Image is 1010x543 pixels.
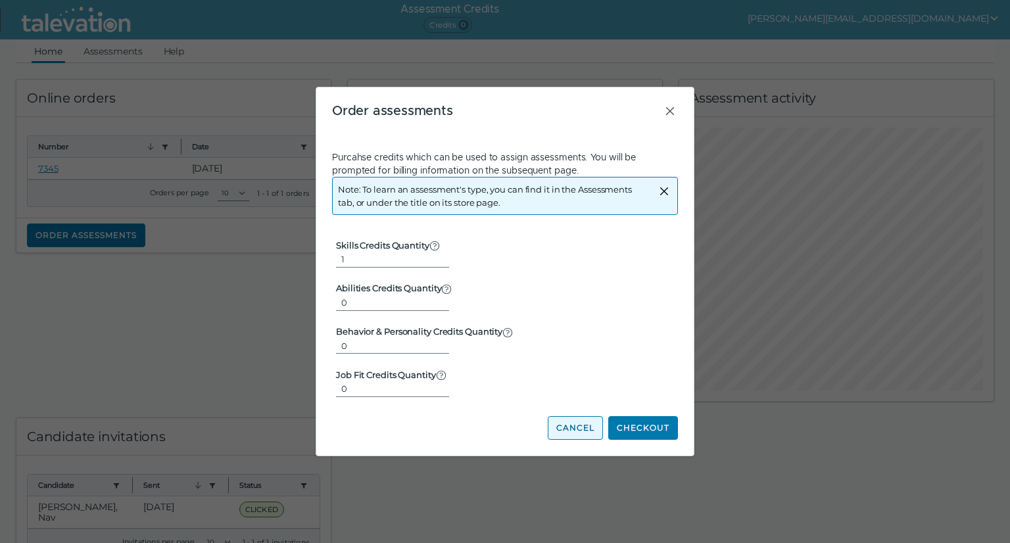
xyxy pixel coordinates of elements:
[662,103,678,119] button: Close
[338,177,648,214] div: Note: To learn an assessment's type, you can find it in the Assessments tab, or under the title o...
[656,183,672,199] button: Close alert
[336,240,440,252] label: Skills Credits Quantity
[332,151,678,177] p: Purcahse credits which can be used to assign assessments. You will be prompted for billing inform...
[336,369,446,381] label: Job Fit Credits Quantity
[336,326,513,338] label: Behavior & Personality Credits Quantity
[608,416,678,440] button: Checkout
[548,416,603,440] button: Cancel
[336,283,452,295] label: Abilities Credits Quantity
[332,103,662,119] h3: Order assessments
